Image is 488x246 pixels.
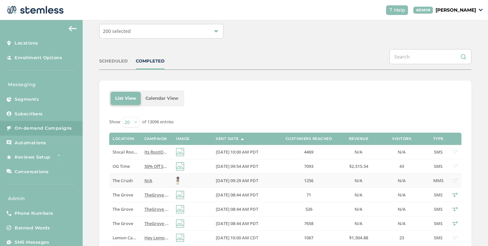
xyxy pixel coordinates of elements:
span: The Grove [113,192,133,198]
div: ADMIN [413,7,433,14]
span: Lemon Cannabis Glenpool [113,235,166,241]
span: Reviews Setup [15,154,50,161]
label: MMS [432,178,445,184]
span: SMS [434,235,443,241]
label: Lemon Cannabis Glenpool [113,235,137,241]
label: 09/13/2025 08:44 AM PDT [216,221,272,226]
label: Campaign [144,137,167,141]
label: Hey Lemon Fam :) Celebrate the weekend with these special offers @ GLENPOOL! Reply END to cancel [144,235,169,241]
span: [DATE] 10:00 AM CDT [216,235,258,241]
span: 23 [399,235,404,241]
label: Its RootOne's 1 year anniversary! Come celebrate and get 30-50% off storewide! + An amazing party... [144,149,169,155]
label: N/A [378,192,425,198]
label: Revenue [349,137,368,141]
img: x17anSqo8IYjKzNpaYeXNUvF0c7nPNZI.jpg [176,177,180,185]
span: The Grove [113,206,133,212]
span: [DATE] 08:44 AM PDT [216,220,258,226]
label: SMS [432,192,445,198]
label: $2,515.54 [345,164,372,169]
span: SMS [434,192,443,198]
span: 4469 [304,149,313,155]
label: TheGrove La Mesa: You have a new notification waiting for you, {first_name}! Reply END to cancel [144,192,169,198]
span: [DATE] 08:44 AM PDT [216,192,258,198]
li: List View [111,92,141,105]
span: N/A [398,220,406,226]
span: [DATE] 09:54 AM PDT [216,163,258,169]
span: Phone Numbers [15,210,53,217]
span: SMS [434,206,443,212]
label: N/A [345,192,372,198]
span: Enrollment Options [15,55,62,61]
label: N/A [378,149,425,155]
label: N/A [345,149,372,155]
label: N/A [345,206,372,212]
input: Search [389,49,471,64]
span: N/A [398,192,406,198]
span: SMS Messages [15,239,49,246]
img: glitter-stars-b7820f95.gif [55,151,69,164]
img: icon-arrow-back-accent-c549486e.svg [69,26,77,31]
label: The Crush [113,178,137,184]
img: icon-sort-1e1d7615.svg [241,138,244,140]
span: Subscribers [15,111,43,117]
span: $2,515.54 [349,163,368,169]
label: 50% Off Sale At OG Time Today...Click The Link to Learn More! Reply END to cancel [144,164,169,169]
label: 09/13/2025 08:44 AM PDT [216,192,272,198]
label: TheGrove La Mesa: You have a new notification waiting for you, {first_name}! Reply END to cancel [144,221,169,226]
span: Hey Lemon Fam :) Celebrate the weekend with these special offers @ GLENPOOL! Reply END to cancel [144,235,351,241]
span: [DATE] 10:00 AM PDT [216,149,258,155]
span: SMS [434,220,443,226]
label: $1,504.88 [345,235,372,241]
span: N/A [355,192,363,198]
label: 1256 [279,178,339,184]
img: icon-img-d887fa0c.svg [176,219,184,228]
label: N/A [378,221,425,226]
span: Automations [15,140,46,146]
label: Customers Reached [285,137,332,141]
span: 1067 [304,235,313,241]
label: Image [176,137,190,141]
label: SMS [432,149,445,155]
img: icon-img-d887fa0c.svg [176,162,184,171]
label: 1067 [279,235,339,241]
span: Locations [15,40,38,47]
label: N/A [345,221,372,226]
span: The Grove [113,220,133,226]
img: icon-img-d887fa0c.svg [176,234,184,242]
span: N/A [398,178,406,184]
label: SMS [432,206,445,212]
label: 43 [378,164,425,169]
span: Banned Words [15,225,50,231]
label: TheGrove La Mesa: You have a new notification waiting for you, {first_name}! Reply END to cancel [144,206,169,212]
label: 09/13/2025 08:44 AM PDT [216,206,272,212]
label: 526 [279,206,339,212]
label: Location [113,137,134,141]
span: [DATE] 09:29 AM PDT [216,178,258,184]
p: [PERSON_NAME] [436,7,476,14]
img: logo-dark-0685b13c.svg [5,3,64,17]
span: N/A [355,206,363,212]
label: Visitors [392,137,411,141]
span: Segments [15,96,39,103]
span: 7093 [304,163,313,169]
label: The Grove [113,206,137,212]
label: 7093 [279,164,339,169]
span: TheGrove La Mesa: You have a new notification waiting for you, {first_name}! Reply END to cancel [144,206,344,212]
li: Calendar View [141,92,183,105]
label: N/A [144,178,169,184]
span: On-demand Campaigns [15,125,72,132]
span: TheGrove La Mesa: You have a new notification waiting for you, {first_name}! Reply END to cancel [144,192,344,198]
img: icon-help-white-03924b79.svg [389,8,393,12]
label: 09/13/2025 09:54 AM PDT [216,164,272,169]
span: N/A [144,178,152,184]
label: 23 [378,235,425,241]
span: 1256 [304,178,313,184]
label: SMS [432,221,445,226]
span: TheGrove La Mesa: You have a new notification waiting for you, {first_name}! Reply END to cancel [144,220,344,226]
label: N/A [378,206,425,212]
span: OG Time [113,163,130,169]
label: N/A [378,178,425,184]
span: 7658 [304,220,313,226]
label: 71 [279,192,339,198]
span: N/A [355,220,363,226]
